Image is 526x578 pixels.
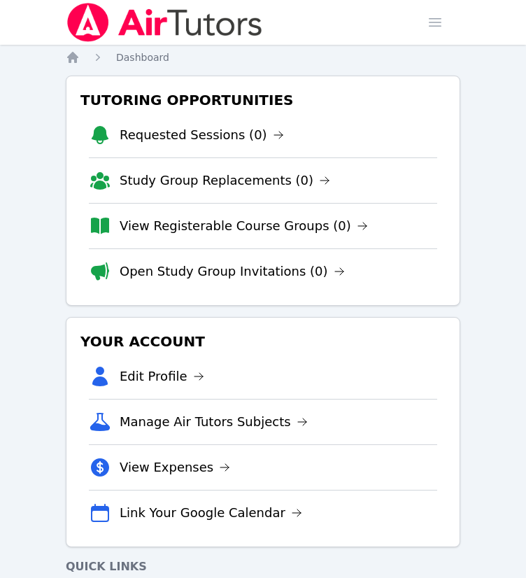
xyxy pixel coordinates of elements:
a: Requested Sessions (0) [120,125,284,145]
a: Manage Air Tutors Subjects [120,412,308,432]
nav: Breadcrumb [66,50,460,64]
a: Edit Profile [120,367,204,386]
a: Dashboard [116,50,169,64]
h4: Quick Links [66,558,460,575]
a: Open Study Group Invitations (0) [120,262,345,281]
a: Link Your Google Calendar [120,503,302,523]
h3: Your Account [78,329,448,354]
a: View Registerable Course Groups (0) [120,216,368,236]
span: Dashboard [116,52,169,63]
img: Air Tutors [66,3,264,42]
a: Study Group Replacements (0) [120,171,330,190]
h3: Tutoring Opportunities [78,87,448,113]
a: View Expenses [120,458,230,477]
